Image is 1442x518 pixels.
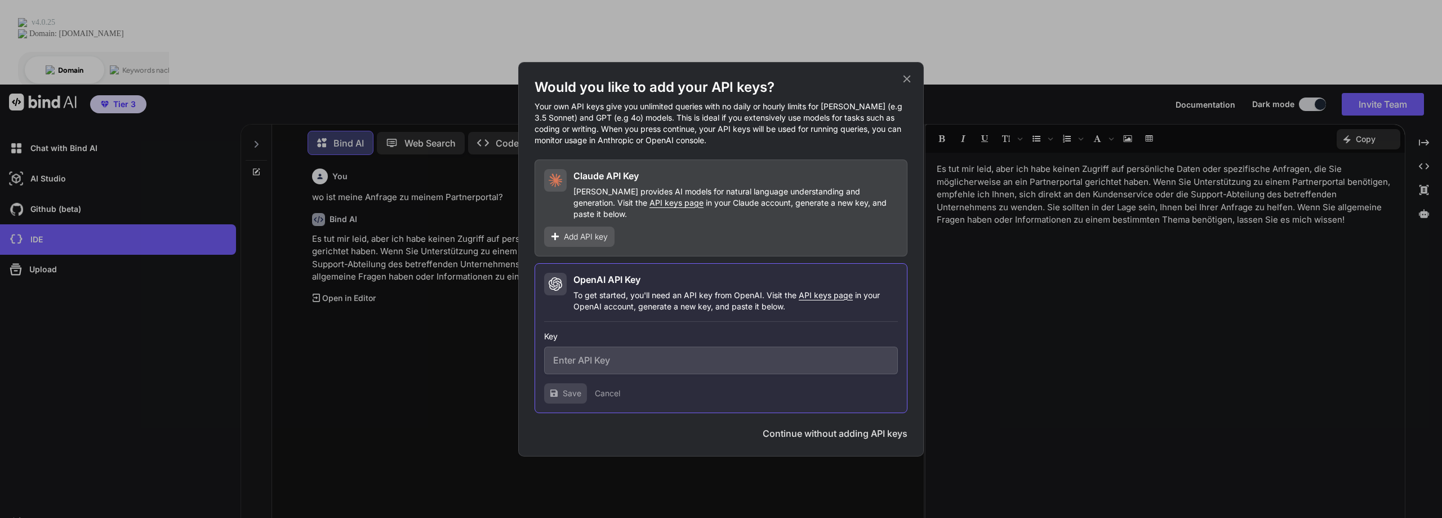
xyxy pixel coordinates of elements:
[799,290,853,300] span: API keys page
[122,67,194,74] div: Keywords nach Traffic
[544,331,898,342] h3: Key
[110,65,119,74] img: tab_keywords_by_traffic_grey.svg
[573,169,639,183] h2: Claude API Key
[544,347,898,374] input: Enter API Key
[544,383,587,404] button: Save
[18,18,27,27] img: logo_orange.svg
[535,78,907,96] h1: Would you like to add your API keys?
[564,231,608,242] span: Add API key
[595,388,620,399] button: Cancel
[18,29,27,38] img: website_grey.svg
[563,388,581,399] span: Save
[573,186,898,220] p: [PERSON_NAME] provides AI models for natural language understanding and generation. Visit the in ...
[573,273,640,286] h2: OpenAI API Key
[763,427,907,440] button: Continue without adding API keys
[573,290,898,312] p: To get started, you'll need an API key from OpenAI. Visit the in your OpenAI account, generate a ...
[32,18,55,27] div: v 4.0.25
[649,198,704,207] span: API keys page
[535,101,907,146] p: Your own API keys give you unlimited queries with no daily or hourly limits for [PERSON_NAME] (e....
[46,65,55,74] img: tab_domain_overview_orange.svg
[58,67,83,74] div: Domain
[29,29,124,38] div: Domain: [DOMAIN_NAME]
